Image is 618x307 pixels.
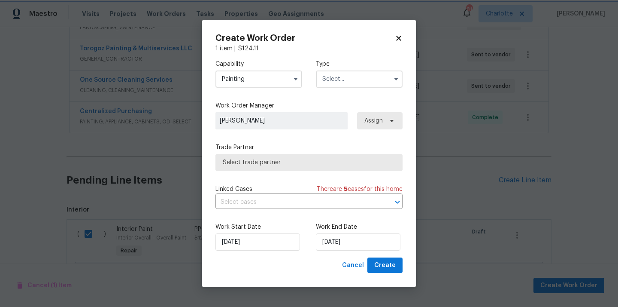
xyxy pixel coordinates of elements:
[291,74,301,84] button: Show options
[391,74,401,84] button: Show options
[215,233,300,251] input: M/D/YYYY
[342,260,364,271] span: Cancel
[215,196,379,209] input: Select cases
[215,34,395,43] h2: Create Work Order
[344,186,348,192] span: 5
[215,71,302,88] input: Select...
[316,60,403,68] label: Type
[316,71,403,88] input: Select...
[316,233,400,251] input: M/D/YYYY
[367,258,403,273] button: Create
[215,60,302,68] label: Capability
[215,44,403,53] div: 1 item |
[220,117,343,125] span: [PERSON_NAME]
[339,258,367,273] button: Cancel
[215,185,252,193] span: Linked Cases
[215,223,302,231] label: Work Start Date
[317,185,403,193] span: There are case s for this home
[364,117,383,125] span: Assign
[215,143,403,152] label: Trade Partner
[238,46,259,52] span: $ 124.11
[391,196,403,208] button: Open
[316,223,403,231] label: Work End Date
[215,101,403,110] label: Work Order Manager
[223,158,395,167] span: Select trade partner
[374,260,396,271] span: Create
